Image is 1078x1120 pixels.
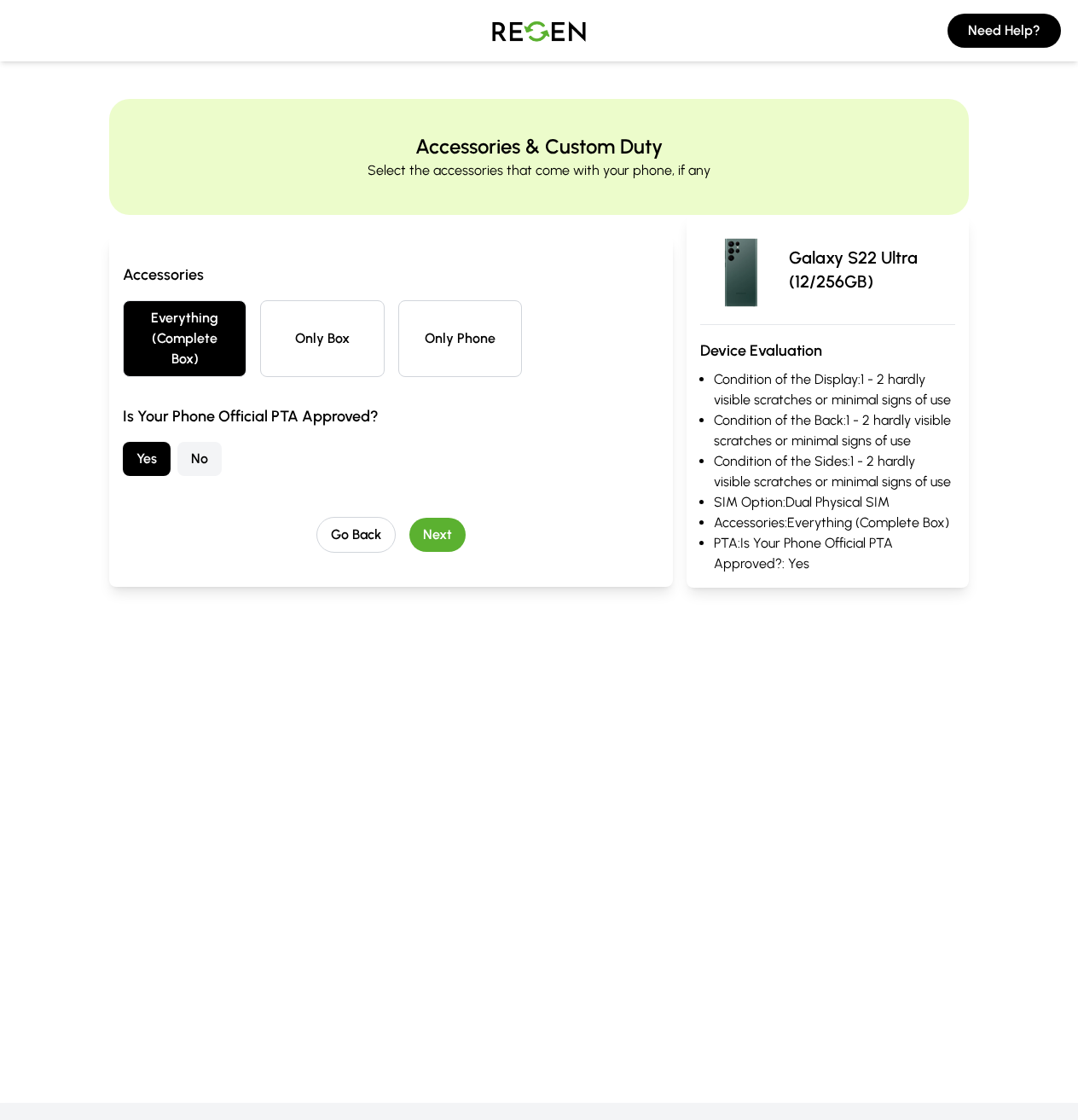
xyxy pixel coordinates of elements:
[714,451,955,492] li: Condition of the Sides: 1 - 2 hardly visible scratches or minimal signs of use
[714,513,955,533] li: Accessories: Everything (Complete Box)
[714,410,955,451] li: Condition of the Back: 1 - 2 hardly visible scratches or minimal signs of use
[316,517,396,553] button: Go Back
[123,263,659,287] h3: Accessories
[714,369,955,410] li: Condition of the Display: 1 - 2 hardly visible scratches or minimal signs of use
[415,133,663,160] h2: Accessories & Custom Duty
[123,300,246,377] button: Everything (Complete Box)
[398,300,522,377] button: Only Phone
[948,14,1061,48] button: Need Help?
[409,518,466,552] button: Next
[714,533,955,574] li: PTA: Is Your Phone Official PTA Approved?: Yes
[714,492,955,513] li: SIM Option: Dual Physical SIM
[479,7,599,55] img: Logo
[177,442,222,476] button: No
[700,339,955,363] h3: Device Evaluation
[789,246,955,293] p: Galaxy S22 Ultra (12/256GB)
[368,160,710,181] p: Select the accessories that come with your phone, if any
[260,300,384,377] button: Only Box
[123,404,659,428] h3: Is Your Phone Official PTA Approved?
[123,442,171,476] button: Yes
[700,229,782,310] img: Galaxy S22 Ultra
